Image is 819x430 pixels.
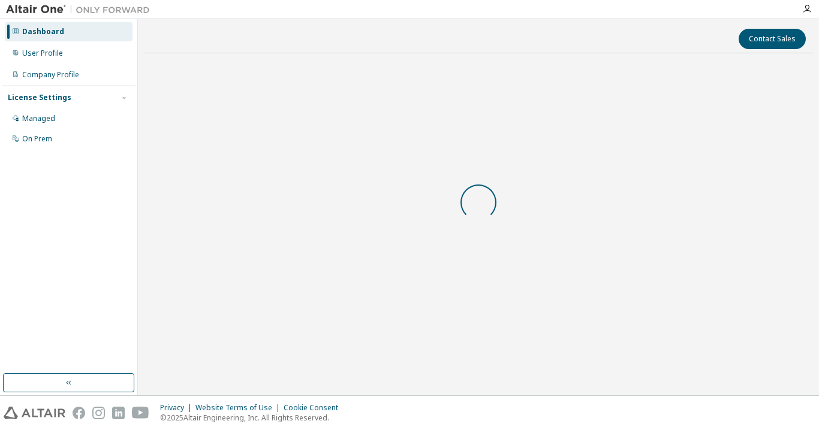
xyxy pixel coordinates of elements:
[8,93,71,102] div: License Settings
[22,70,79,80] div: Company Profile
[22,27,64,37] div: Dashboard
[6,4,156,16] img: Altair One
[160,413,345,423] p: © 2025 Altair Engineering, Inc. All Rights Reserved.
[92,407,105,419] img: instagram.svg
[73,407,85,419] img: facebook.svg
[22,49,63,58] div: User Profile
[195,403,284,413] div: Website Terms of Use
[22,114,55,123] div: Managed
[4,407,65,419] img: altair_logo.svg
[739,29,806,49] button: Contact Sales
[132,407,149,419] img: youtube.svg
[112,407,125,419] img: linkedin.svg
[284,403,345,413] div: Cookie Consent
[160,403,195,413] div: Privacy
[22,134,52,144] div: On Prem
